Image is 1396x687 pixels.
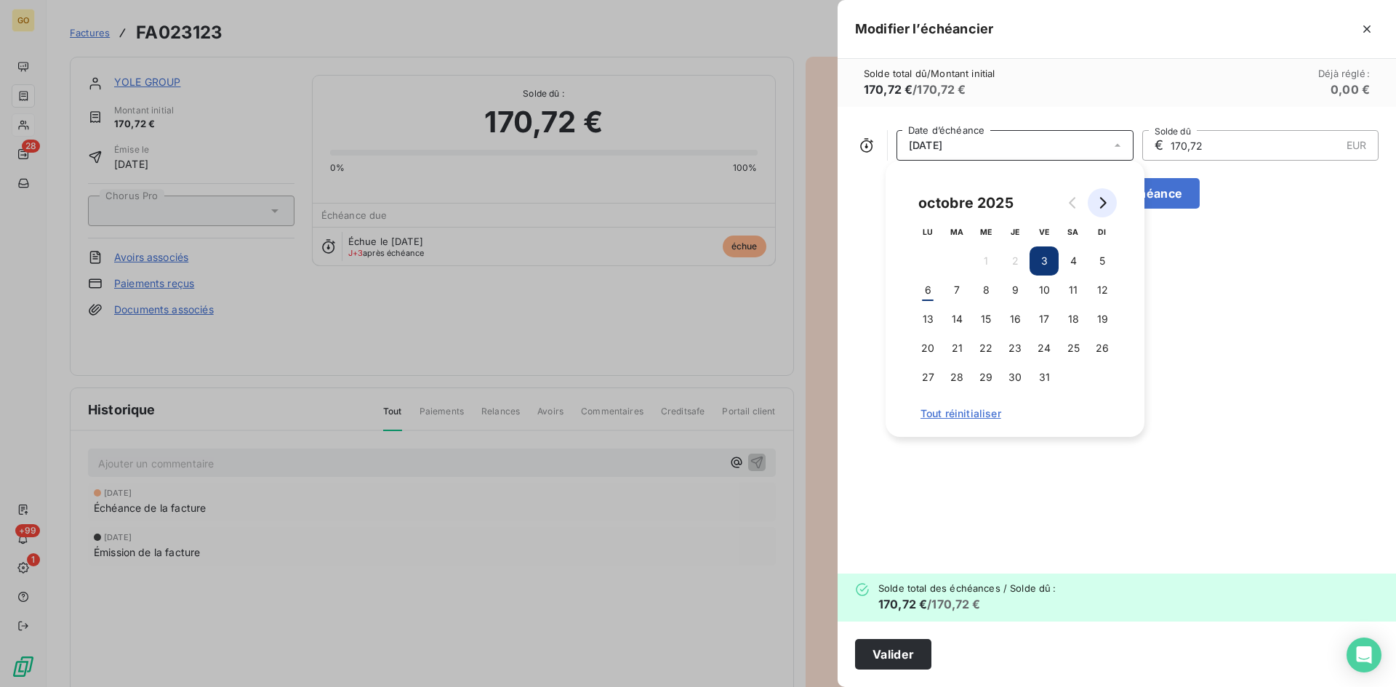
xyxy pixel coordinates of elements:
[913,217,942,246] th: lundi
[971,305,1000,334] button: 15
[864,68,995,79] span: Solde total dû / Montant initial
[855,19,993,39] h5: Modifier l’échéancier
[1088,305,1117,334] button: 19
[1000,246,1030,276] button: 2
[878,582,1056,594] span: Solde total des échéances / Solde dû :
[1318,68,1370,79] span: Déjà réglé :
[1059,217,1088,246] th: samedi
[913,191,1019,214] div: octobre 2025
[920,408,1110,419] span: Tout réinitialiser
[1088,246,1117,276] button: 5
[942,334,971,363] button: 21
[1347,638,1381,672] div: Open Intercom Messenger
[913,276,942,305] button: 6
[1030,305,1059,334] button: 17
[942,305,971,334] button: 14
[1000,305,1030,334] button: 16
[1030,363,1059,392] button: 31
[1030,334,1059,363] button: 24
[913,363,942,392] button: 27
[1059,246,1088,276] button: 4
[909,140,942,151] span: [DATE]
[1088,188,1117,217] button: Go to next month
[971,217,1000,246] th: mercredi
[1000,334,1030,363] button: 23
[1088,334,1117,363] button: 26
[1059,334,1088,363] button: 25
[878,595,1056,613] h6: / 170,72 €
[1059,188,1088,217] button: Go to previous month
[1059,276,1088,305] button: 11
[1000,217,1030,246] th: jeudi
[971,363,1000,392] button: 29
[864,81,995,98] h6: / 170,72 €
[1331,81,1370,98] h6: 0,00 €
[971,334,1000,363] button: 22
[1000,276,1030,305] button: 9
[1030,217,1059,246] th: vendredi
[913,334,942,363] button: 20
[913,305,942,334] button: 13
[864,82,912,97] span: 170,72 €
[942,276,971,305] button: 7
[1059,305,1088,334] button: 18
[971,276,1000,305] button: 8
[1030,246,1059,276] button: 3
[878,597,927,611] span: 170,72 €
[1088,217,1117,246] th: dimanche
[1030,276,1059,305] button: 10
[971,246,1000,276] button: 1
[1000,363,1030,392] button: 30
[942,363,971,392] button: 28
[1088,276,1117,305] button: 12
[855,639,931,670] button: Valider
[942,217,971,246] th: mardi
